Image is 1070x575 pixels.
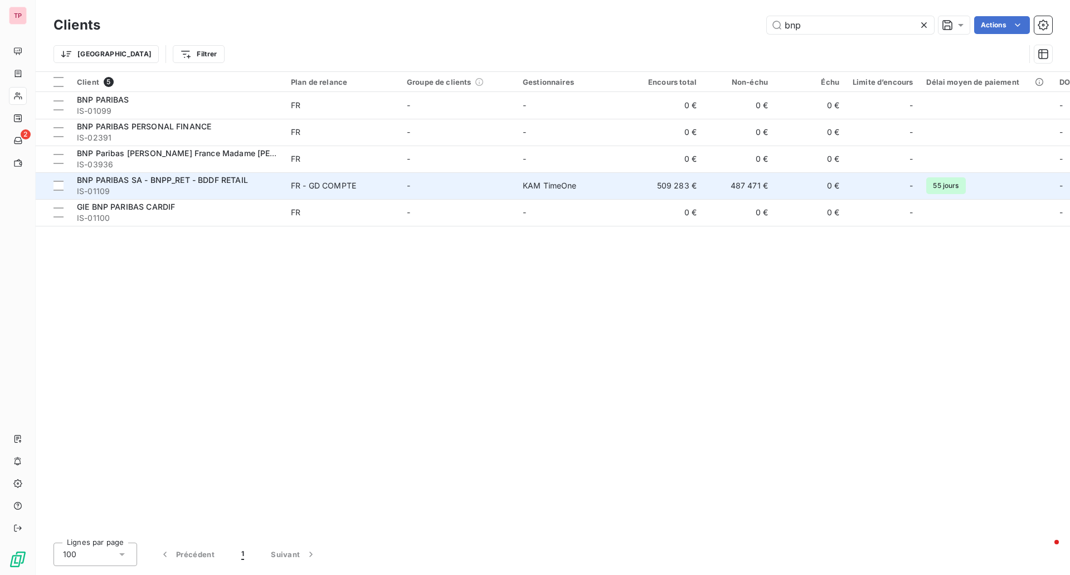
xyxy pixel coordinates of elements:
span: - [407,127,410,137]
span: - [909,180,913,191]
span: - [1059,127,1063,137]
span: BNP PARIBAS PERSONAL FINANCE [77,122,211,131]
span: IS-01099 [77,105,278,117]
span: - [909,207,913,218]
div: TP [9,7,27,25]
span: - [909,127,913,138]
div: Gestionnaires [523,78,625,86]
button: Suivant [257,543,330,566]
span: - [909,100,913,111]
td: 0 € [632,119,703,146]
span: Groupe de clients [407,78,471,86]
span: - [523,207,526,217]
td: 0 € [632,199,703,226]
h3: Clients [53,15,100,35]
img: Logo LeanPay [9,550,27,568]
span: - [1059,100,1063,110]
span: IS-03936 [77,159,278,170]
div: FR [291,127,300,138]
span: - [407,181,410,190]
input: Rechercher [767,16,934,34]
span: - [1059,207,1063,217]
span: 2 [21,129,31,139]
span: BNP PARIBAS [77,95,129,104]
td: 0 € [632,92,703,119]
span: KAM TimeOne [523,181,577,190]
span: - [523,100,526,110]
td: 0 € [632,146,703,172]
div: Délai moyen de paiement [926,78,1045,86]
td: 0 € [775,172,846,199]
td: 0 € [703,146,775,172]
span: 5 [104,77,114,87]
span: 100 [63,549,76,560]
div: FR [291,153,300,165]
span: - [523,154,526,163]
td: 487 471 € [703,172,775,199]
div: Encours total [639,78,697,86]
span: - [407,154,410,163]
button: Actions [974,16,1030,34]
span: - [523,127,526,137]
iframe: Intercom live chat [1032,537,1059,564]
button: Précédent [146,543,228,566]
div: FR [291,100,300,111]
button: Filtrer [173,45,224,63]
span: IS-02391 [77,132,278,143]
div: FR [291,207,300,218]
span: Client [77,78,99,86]
button: [GEOGRAPHIC_DATA] [53,45,159,63]
span: IS-01100 [77,212,278,224]
div: Limite d’encours [853,78,913,86]
td: 0 € [775,199,846,226]
td: 0 € [775,119,846,146]
td: 0 € [703,199,775,226]
div: Non-échu [710,78,768,86]
td: 509 283 € [632,172,703,199]
span: 55 jours [926,177,965,194]
span: - [407,207,410,217]
td: 0 € [775,92,846,119]
div: FR - GD COMPTE [291,180,356,191]
td: 0 € [703,119,775,146]
span: - [407,100,410,110]
span: BNP PARIBAS SA - BNPP_RET - BDDF RETAIL [77,175,248,185]
span: - [909,153,913,165]
div: Échu [781,78,839,86]
span: BNP Paribas [PERSON_NAME] France Madame [PERSON_NAME] [77,148,323,158]
td: 0 € [703,92,775,119]
span: IS-01109 [77,186,278,197]
span: GIE BNP PARIBAS CARDIF [77,202,175,211]
span: - [1059,154,1063,163]
td: 0 € [775,146,846,172]
span: - [1059,181,1063,190]
span: 1 [241,549,244,560]
button: 1 [228,543,257,566]
div: Plan de relance [291,78,393,86]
